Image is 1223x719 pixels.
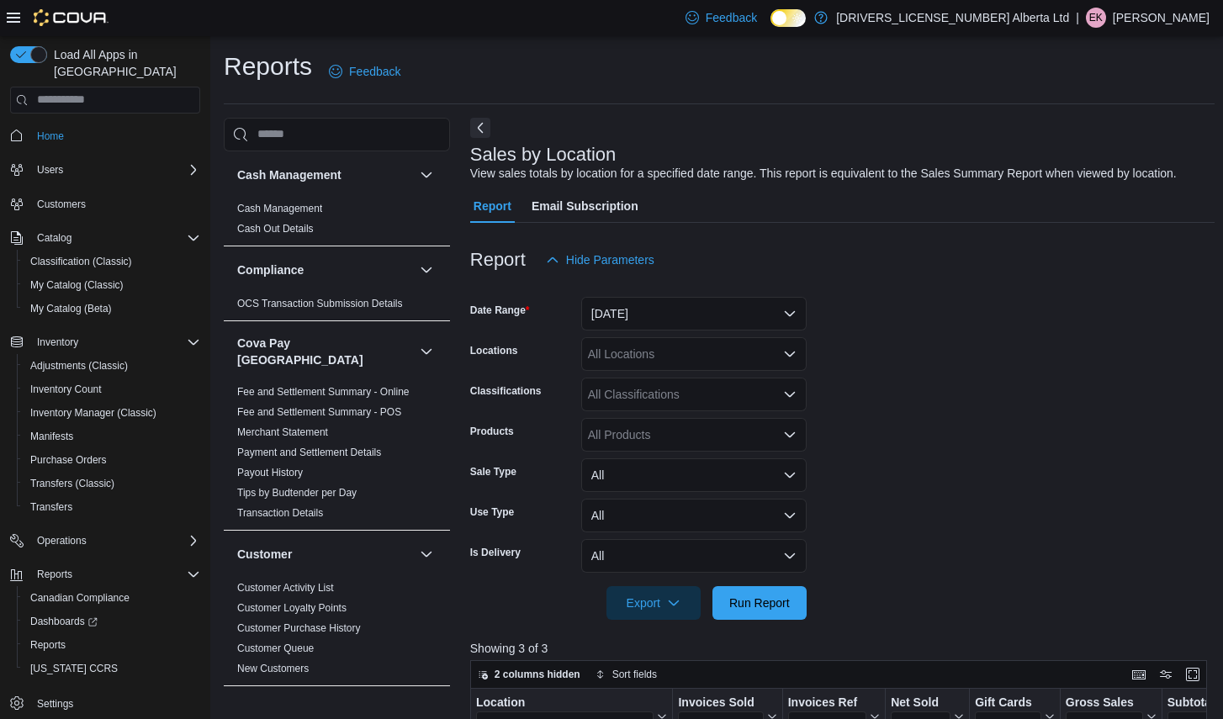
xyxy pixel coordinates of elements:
[30,531,200,551] span: Operations
[47,46,200,80] span: Load All Apps in [GEOGRAPHIC_DATA]
[30,228,78,248] button: Catalog
[237,262,413,278] button: Compliance
[30,531,93,551] button: Operations
[470,465,516,478] label: Sale Type
[3,563,207,586] button: Reports
[24,275,130,295] a: My Catalog (Classic)
[24,497,79,517] a: Transfers
[17,633,207,657] button: Reports
[237,385,410,399] span: Fee and Settlement Summary - Online
[495,668,580,681] span: 2 columns hidden
[416,165,437,185] button: Cash Management
[416,260,437,280] button: Compliance
[30,160,70,180] button: Users
[30,694,80,714] a: Settings
[237,426,328,439] span: Merchant Statement
[17,448,207,472] button: Purchase Orders
[532,189,638,223] span: Email Subscription
[24,251,139,272] a: Classification (Classic)
[24,403,200,423] span: Inventory Manager (Classic)
[24,275,200,295] span: My Catalog (Classic)
[24,588,136,608] a: Canadian Compliance
[37,231,71,245] span: Catalog
[416,544,437,564] button: Customer
[24,299,119,319] a: My Catalog (Beta)
[322,55,407,88] a: Feedback
[30,359,128,373] span: Adjustments (Classic)
[470,546,521,559] label: Is Delivery
[1113,8,1210,28] p: [PERSON_NAME]
[24,658,124,679] a: [US_STATE] CCRS
[237,642,314,655] span: Customer Queue
[3,192,207,216] button: Customers
[237,335,413,368] button: Cova Pay [GEOGRAPHIC_DATA]
[30,564,79,584] button: Reports
[30,662,118,675] span: [US_STATE] CCRS
[237,167,341,183] h3: Cash Management
[17,472,207,495] button: Transfers (Classic)
[224,293,450,320] div: Compliance
[712,586,807,620] button: Run Report
[30,638,66,652] span: Reports
[30,278,124,292] span: My Catalog (Classic)
[24,611,200,632] span: Dashboards
[237,447,381,458] a: Payment and Settlement Details
[24,450,200,470] span: Purchase Orders
[770,9,806,27] input: Dark Mode
[24,635,72,655] a: Reports
[37,336,78,349] span: Inventory
[3,330,207,354] button: Inventory
[224,578,450,685] div: Customer
[24,251,200,272] span: Classification (Classic)
[37,534,87,547] span: Operations
[237,262,304,278] h3: Compliance
[30,125,200,146] span: Home
[237,446,381,459] span: Payment and Settlement Details
[24,426,80,447] a: Manifests
[581,297,807,330] button: [DATE]
[24,658,200,679] span: Washington CCRS
[581,499,807,532] button: All
[416,341,437,362] button: Cova Pay [GEOGRAPHIC_DATA]
[24,450,114,470] a: Purchase Orders
[17,425,207,448] button: Manifests
[470,118,490,138] button: Next
[975,695,1041,711] div: Gift Cards
[471,664,587,685] button: 2 columns hidden
[237,487,357,499] a: Tips by Budtender per Day
[589,664,664,685] button: Sort fields
[17,297,207,320] button: My Catalog (Beta)
[24,403,163,423] a: Inventory Manager (Classic)
[729,595,790,611] span: Run Report
[17,495,207,519] button: Transfers
[24,473,200,494] span: Transfers (Classic)
[3,226,207,250] button: Catalog
[1156,664,1176,685] button: Display options
[237,581,334,595] span: Customer Activity List
[237,507,323,519] a: Transaction Details
[24,588,200,608] span: Canadian Compliance
[24,611,104,632] a: Dashboards
[30,255,132,268] span: Classification (Classic)
[237,622,361,634] a: Customer Purchase History
[237,467,303,478] a: Payout History
[237,297,403,310] span: OCS Transaction Submission Details
[3,158,207,182] button: Users
[30,692,200,713] span: Settings
[24,635,200,655] span: Reports
[470,505,514,519] label: Use Type
[237,298,403,309] a: OCS Transaction Submission Details
[237,406,401,418] a: Fee and Settlement Summary - POS
[24,299,200,319] span: My Catalog (Beta)
[783,347,797,361] button: Open list of options
[1183,664,1203,685] button: Enter fullscreen
[470,425,514,438] label: Products
[783,428,797,441] button: Open list of options
[237,602,347,614] a: Customer Loyalty Points
[37,130,64,143] span: Home
[17,378,207,401] button: Inventory Count
[237,582,334,594] a: Customer Activity List
[581,539,807,573] button: All
[770,27,771,28] span: Dark Mode
[237,506,323,520] span: Transaction Details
